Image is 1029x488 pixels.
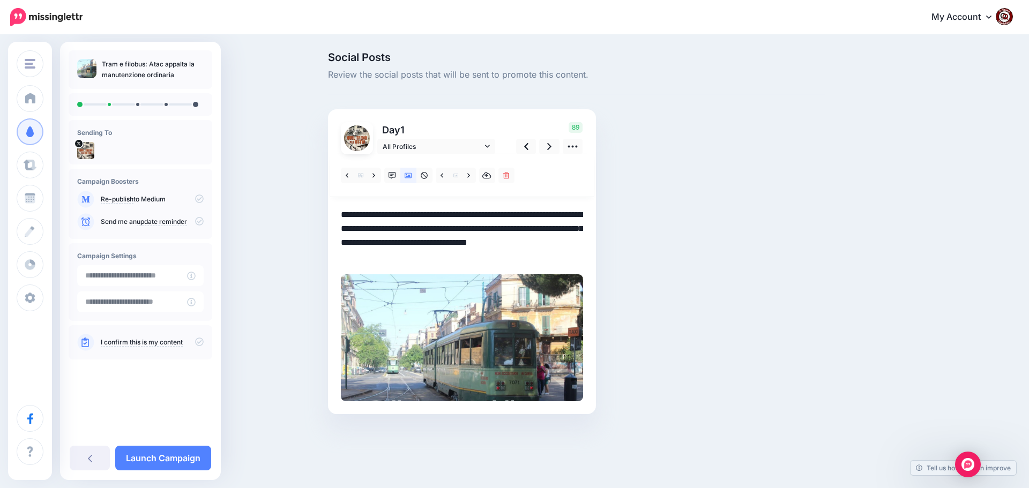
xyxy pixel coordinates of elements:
[77,129,204,137] h4: Sending To
[955,452,981,477] div: Open Intercom Messenger
[383,141,482,152] span: All Profiles
[921,4,1013,31] a: My Account
[377,122,497,138] p: Day
[77,142,94,159] img: uTTNWBrh-84924.jpeg
[77,252,204,260] h4: Campaign Settings
[101,217,204,227] p: Send me an
[328,52,825,63] span: Social Posts
[77,59,96,78] img: 7ea3c0649c1439c2e2e79b4d33554864_thumb.jpg
[911,461,1016,475] a: Tell us how we can improve
[137,217,187,226] a: update reminder
[344,125,370,151] img: uTTNWBrh-84924.jpeg
[101,338,183,347] a: I confirm this is my content
[400,124,405,136] span: 1
[25,59,35,69] img: menu.png
[102,59,204,80] p: Tram e filobus: Atac appalta la manutenzione ordinaria
[101,195,133,204] a: Re-publish
[10,8,83,26] img: Missinglettr
[569,122,583,133] span: 89
[377,139,495,154] a: All Profiles
[328,68,825,82] span: Review the social posts that will be sent to promote this content.
[341,274,583,401] img: 7ea3c0649c1439c2e2e79b4d33554864.jpg
[101,194,204,204] p: to Medium
[77,177,204,185] h4: Campaign Boosters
